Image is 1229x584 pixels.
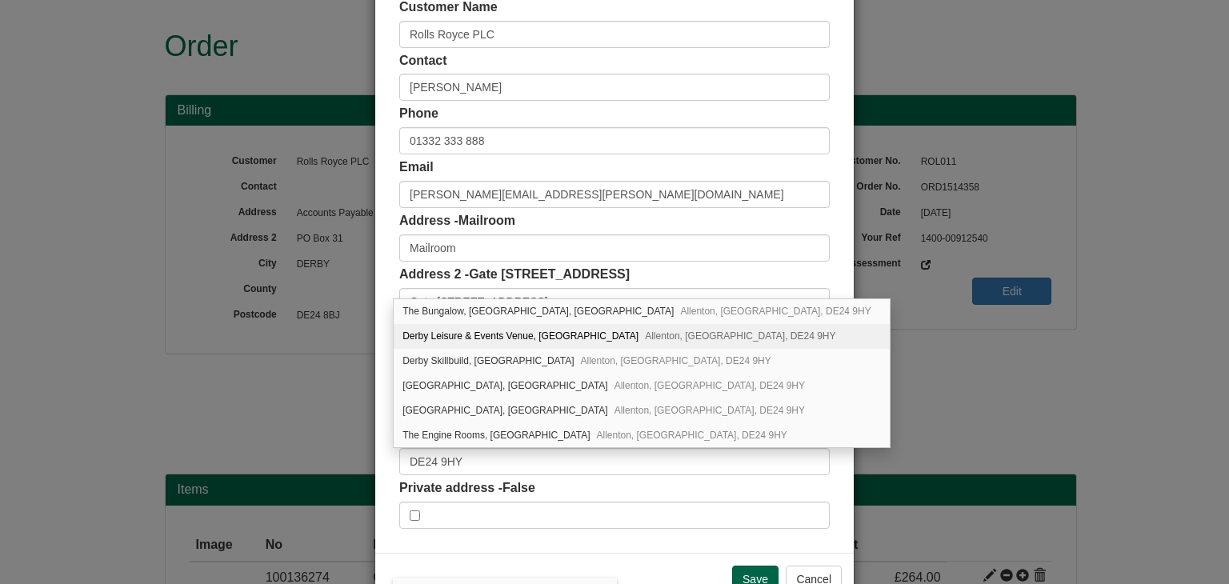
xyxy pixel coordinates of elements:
span: Allenton, [GEOGRAPHIC_DATA], DE24 9HY [645,330,835,342]
div: Derby Leisure & Events Venue, Moor Lane [394,324,890,349]
label: Address - [399,212,515,230]
label: Phone [399,105,438,123]
div: Derby Skillbuild, Moor Lane [394,349,890,374]
span: Gate [STREET_ADDRESS] [469,267,630,281]
div: The Bungalow, Sports Centre, Moor Lane [394,299,890,324]
span: Allenton, [GEOGRAPHIC_DATA], DE24 9HY [597,430,787,441]
span: Allenton, [GEOGRAPHIC_DATA], DE24 9HY [680,306,871,317]
label: Address 2 - [399,266,630,284]
label: Email [399,158,434,177]
span: Allenton, [GEOGRAPHIC_DATA], DE24 9HY [614,380,805,391]
div: The Engine Rooms, Moor Lane [394,423,890,447]
span: Mailroom [458,214,515,227]
span: False [502,481,535,494]
label: Contact [399,52,447,70]
div: Osmaston Park Community Centre, Moor Lane [394,398,890,423]
div: Moorways Stadium, Moor Lane [394,374,890,398]
span: Allenton, [GEOGRAPHIC_DATA], DE24 9HY [580,355,771,366]
label: Private address - [399,479,535,498]
span: Allenton, [GEOGRAPHIC_DATA], DE24 9HY [614,405,805,416]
